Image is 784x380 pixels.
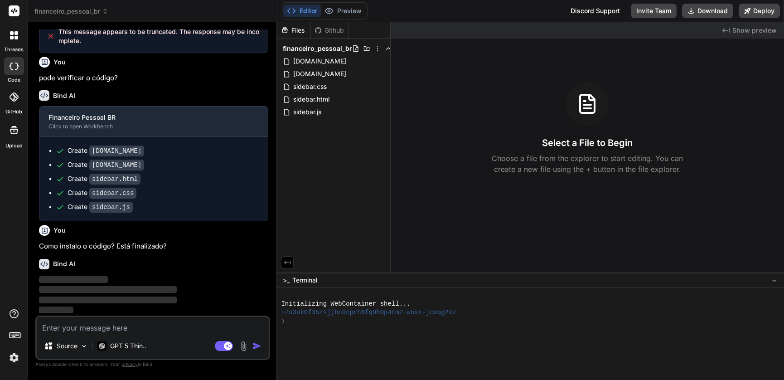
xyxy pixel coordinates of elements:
[39,73,268,83] p: pode verificar o código?
[89,174,140,185] code: sidebar.html
[97,341,106,350] img: GPT 5 Thinking High
[53,259,75,268] h6: Bind AI
[89,146,144,156] code: [DOMAIN_NAME]
[292,81,328,92] span: sidebar.css
[252,341,261,351] img: icon
[277,26,310,35] div: Files
[39,297,177,303] span: ‌
[80,342,88,350] img: Pick Models
[53,226,66,235] h6: You
[89,188,136,199] code: sidebar.css
[39,107,253,136] button: Financeiro Pessoal BRClick to open Workbench
[39,241,268,252] p: Como instalo o código? Está finalizado?
[292,107,322,117] span: sidebar.js
[311,26,348,35] div: Github
[739,4,780,18] button: Deploy
[34,7,108,16] span: financeiro_pessoal_br
[68,174,140,184] div: Create
[57,341,77,351] p: Source
[283,5,321,17] button: Editor
[732,26,777,35] span: Show preview
[39,286,177,293] span: ‌
[53,91,75,100] h6: Bind AI
[39,276,108,283] span: ‌
[682,4,733,18] button: Download
[68,146,144,156] div: Create
[565,4,625,18] div: Discord Support
[48,113,244,122] div: Financeiro Pessoal BR
[238,341,249,351] img: attachment
[631,4,677,18] button: Invite Team
[292,276,317,285] span: Terminal
[5,108,22,116] label: GitHub
[39,307,73,313] span: ‌
[4,46,24,54] label: threads
[281,317,285,326] span: ❯
[58,27,261,45] span: This message appears to be truncated. The response may be incomplete.
[5,142,23,150] label: Upload
[68,202,133,212] div: Create
[281,308,456,317] span: ~/u3uk0f35zsjjbn9cprh6fq9h0p4tm2-wnxx-jceqg2xz
[110,341,146,351] p: GPT 5 Thin..
[772,276,777,285] span: −
[292,56,347,67] span: [DOMAIN_NAME]
[283,276,290,285] span: >_
[292,68,347,79] span: [DOMAIN_NAME]
[281,300,410,308] span: Initializing WebContainer shell...
[89,202,133,213] code: sidebar.js
[770,273,779,287] button: −
[542,136,633,149] h3: Select a File to Begin
[53,58,66,67] h6: You
[68,188,136,198] div: Create
[68,160,144,170] div: Create
[6,350,22,365] img: settings
[8,76,20,84] label: code
[121,361,138,367] span: privacy
[35,360,270,369] p: Always double-check its answers. Your in Bind
[283,44,352,53] span: financeiro_pessoal_br
[292,94,330,105] span: sidebar.html
[321,5,365,17] button: Preview
[89,160,144,171] code: [DOMAIN_NAME]
[486,153,689,175] p: Choose a file from the explorer to start editing. You can create a new file using the + button in...
[48,123,244,130] div: Click to open Workbench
